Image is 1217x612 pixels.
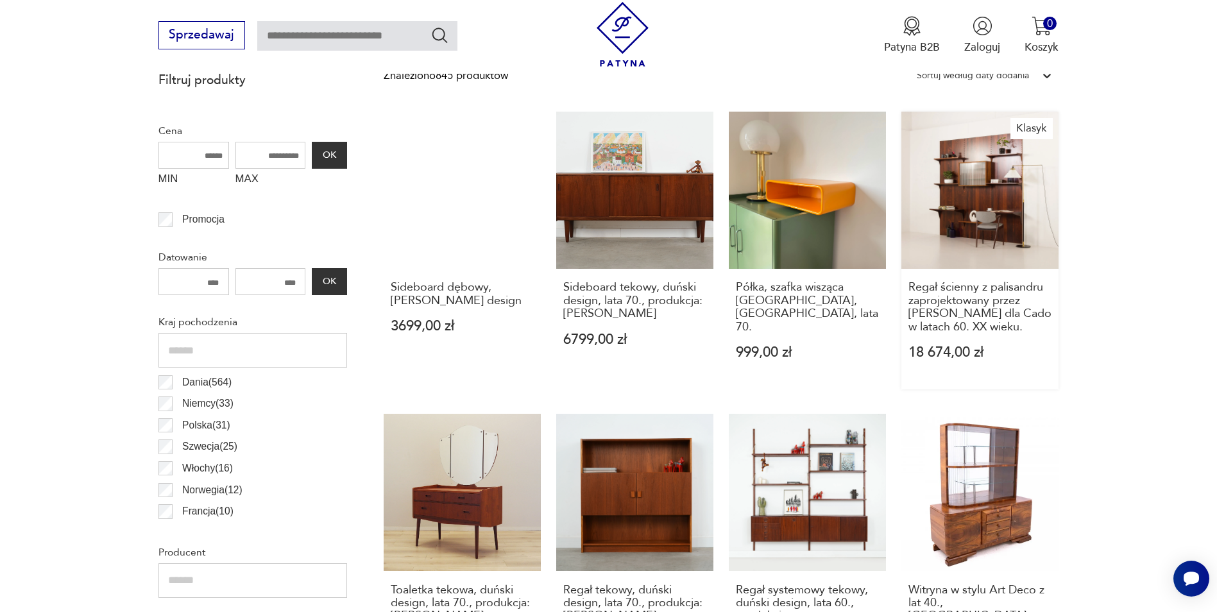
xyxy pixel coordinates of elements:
button: Patyna B2B [884,16,940,55]
h3: Półka, szafka wisząca [GEOGRAPHIC_DATA], [GEOGRAPHIC_DATA], lata 70. [736,281,879,334]
h3: Regał ścienny z palisandru zaprojektowany przez [PERSON_NAME] dla Cado w latach 60. XX wieku. [908,281,1051,334]
label: MIN [158,169,229,193]
p: Czechosłowacja ( 6 ) [182,525,267,541]
p: 999,00 zł [736,346,879,359]
a: Sideboard tekowy, duński design, lata 70., produkcja: DaniaSideboard tekowy, duński design, lata ... [556,112,713,389]
img: Ikonka użytkownika [973,16,992,36]
button: OK [312,268,346,295]
img: Ikona medalu [902,16,922,36]
h3: Sideboard dębowy, [PERSON_NAME] design [391,281,534,307]
button: Zaloguj [964,16,1000,55]
p: Filtruj produkty [158,72,347,89]
p: 18 674,00 zł [908,346,1051,359]
p: Promocja [182,211,225,228]
a: Sideboard dębowy, skandynawski designSideboard dębowy, [PERSON_NAME] design3699,00 zł [384,112,541,389]
p: Producent [158,544,347,561]
p: Patyna B2B [884,40,940,55]
button: Sprzedawaj [158,21,245,49]
button: OK [312,142,346,169]
button: Szukaj [430,26,449,44]
p: Szwecja ( 25 ) [182,438,237,455]
iframe: Smartsupp widget button [1173,561,1209,597]
p: Niemcy ( 33 ) [182,395,234,412]
p: Koszyk [1025,40,1059,55]
label: MAX [235,169,306,193]
div: Sortuj według daty dodania [917,67,1029,84]
p: 6799,00 zł [563,333,706,346]
p: Kraj pochodzenia [158,314,347,330]
img: Patyna - sklep z meblami i dekoracjami vintage [590,2,655,67]
a: Ikona medaluPatyna B2B [884,16,940,55]
a: Sprzedawaj [158,31,245,41]
p: Norwegia ( 12 ) [182,482,243,498]
p: Dania ( 564 ) [182,374,232,391]
div: 0 [1043,17,1057,30]
p: 3699,00 zł [391,319,534,333]
button: 0Koszyk [1025,16,1059,55]
a: Półka, szafka wisząca Schöninger, Niemcy, lata 70.Półka, szafka wisząca [GEOGRAPHIC_DATA], [GEOGR... [729,112,886,389]
p: Polska ( 31 ) [182,417,230,434]
a: KlasykRegał ścienny z palisandru zaprojektowany przez Poula Cadoviusa dla Cado w latach 60. XX wi... [901,112,1059,389]
p: Zaloguj [964,40,1000,55]
p: Francja ( 10 ) [182,503,234,520]
h3: Sideboard tekowy, duński design, lata 70., produkcja: [PERSON_NAME] [563,281,706,320]
p: Włochy ( 16 ) [182,460,233,477]
img: Ikona koszyka [1032,16,1051,36]
p: Datowanie [158,249,347,266]
p: Cena [158,123,347,139]
div: Znaleziono 845 produktów [384,67,508,84]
